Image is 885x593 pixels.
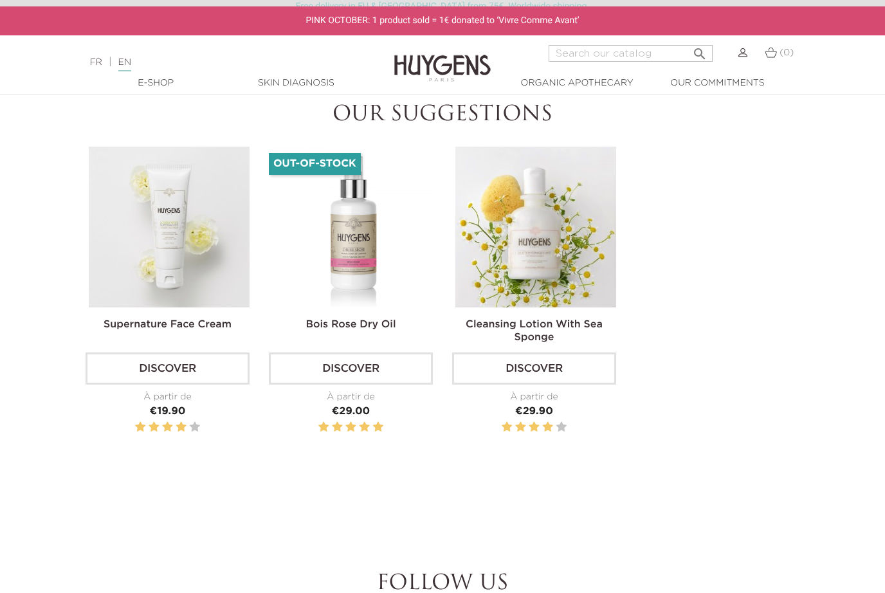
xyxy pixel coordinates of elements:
label: 4 [542,419,552,435]
label: 1 [502,419,512,435]
a: E-Shop [91,77,220,90]
img: Huygens [394,34,491,84]
a: Discover [269,352,433,385]
label: 3 [345,419,356,435]
label: 4 [176,419,186,435]
input: Search [549,45,713,62]
label: 2 [149,419,159,435]
a: Our commitments [653,77,781,90]
span: €29.90 [515,406,553,417]
a: Skin Diagnosis [232,77,360,90]
label: 1 [318,419,329,435]
button:  [688,41,711,59]
a: Organic Apothecary [513,77,641,90]
a: Cleansing Lotion With Sea Sponge [466,320,603,343]
div: À partir de [269,390,433,404]
span: €19.90 [150,406,186,417]
label: 2 [332,419,342,435]
label: 5 [556,419,567,435]
i:  [692,42,707,58]
label: 3 [162,419,172,435]
a: Discover [86,352,250,385]
h2: Our suggestions [86,103,799,127]
img: Supernature Face Cream [89,147,250,307]
li: Out-of-Stock [269,153,361,175]
div: | [84,55,360,70]
label: 5 [373,419,383,435]
a: Bois Rose Dry Oil [306,320,396,330]
label: 2 [515,419,525,435]
a: EN [118,58,131,71]
a: FR [90,58,102,67]
a: Supernature Face Cream [104,320,232,330]
span: (0) [780,48,794,57]
img: L'HUILE SÈCHE 100ml BOIS ROSE [272,147,433,307]
label: 4 [359,419,369,435]
label: 5 [190,419,200,435]
a: Discover [452,352,616,385]
img: Cleansing Lotion With Sea... [455,147,616,307]
div: À partir de [452,390,616,404]
span: €29.00 [332,406,370,417]
div: À partir de [86,390,250,404]
label: 3 [529,419,539,435]
label: 1 [135,419,145,435]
